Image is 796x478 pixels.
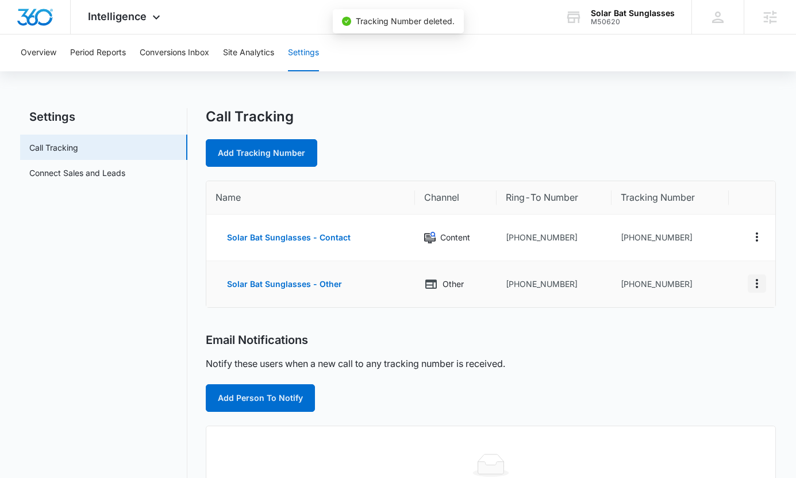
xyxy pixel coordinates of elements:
a: Add Tracking Number [206,139,317,167]
div: account id [591,18,675,26]
span: check-circle [342,17,351,26]
h1: Call Tracking [206,108,294,125]
th: Name [206,181,416,215]
button: Actions [748,274,766,293]
div: account name [591,9,675,18]
p: Notify these users when a new call to any tracking number is received. [206,357,505,370]
h2: Email Notifications [206,333,308,347]
button: Add Person To Notify [206,384,315,412]
button: Solar Bat Sunglasses - Contact [216,224,362,251]
button: Solar Bat Sunglasses - Other [216,270,353,298]
th: Tracking Number [612,181,729,215]
button: Actions [748,228,766,246]
span: Tracking Number deleted. [356,16,455,26]
td: [PHONE_NUMBER] [497,261,612,307]
th: Channel [415,181,497,215]
button: Period Reports [70,35,126,71]
a: Call Tracking [29,142,78,154]
a: Connect Sales and Leads [29,167,125,179]
p: Content [440,231,470,244]
h2: Settings [20,108,187,125]
p: Other [443,278,464,290]
img: Content [424,232,436,243]
button: Overview [21,35,56,71]
button: Conversions Inbox [140,35,209,71]
button: Site Analytics [223,35,274,71]
td: [PHONE_NUMBER] [612,261,729,307]
td: [PHONE_NUMBER] [497,215,612,261]
button: Settings [288,35,319,71]
th: Ring-To Number [497,181,612,215]
td: [PHONE_NUMBER] [612,215,729,261]
span: Intelligence [88,10,147,22]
